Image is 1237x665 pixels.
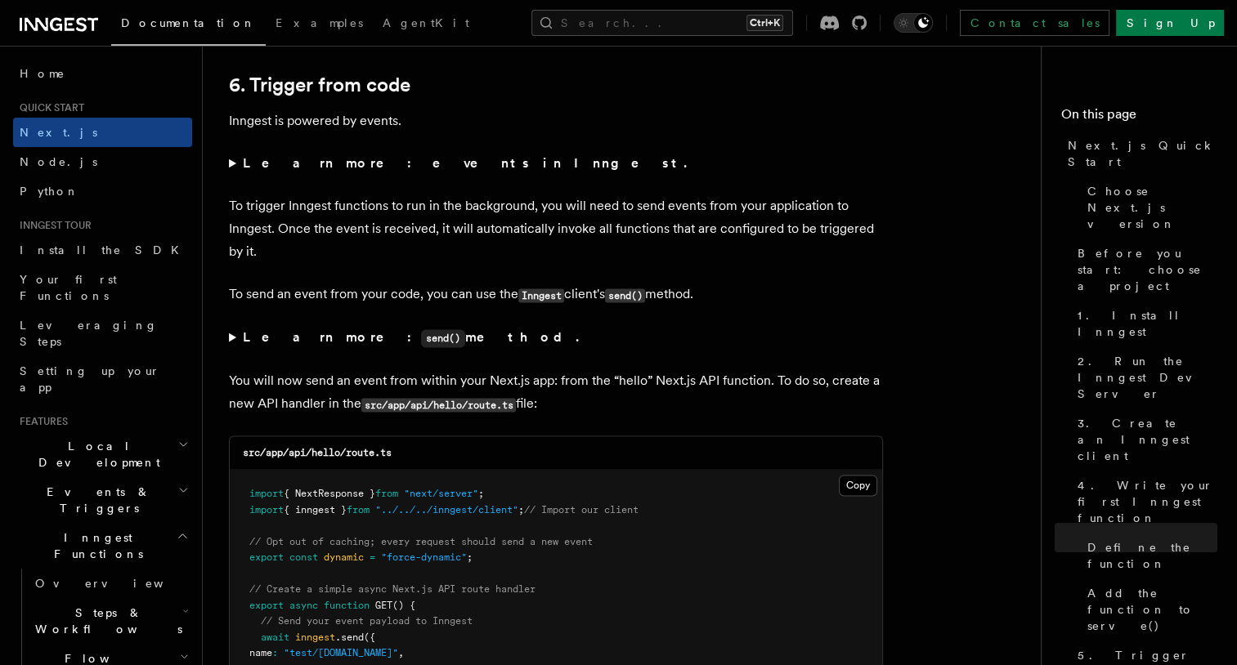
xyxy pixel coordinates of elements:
[518,504,524,515] span: ;
[20,126,97,139] span: Next.js
[467,551,473,563] span: ;
[347,504,370,515] span: from
[894,13,933,33] button: Toggle dark mode
[20,364,160,394] span: Setting up your app
[20,185,79,198] span: Python
[375,488,398,499] span: from
[29,598,192,644] button: Steps & Workflows
[249,600,284,611] span: export
[13,147,192,176] a: Node.js
[13,431,192,477] button: Local Development
[243,447,392,458] code: src/app/api/hello/route.ts
[13,59,192,88] a: Home
[13,356,192,402] a: Setting up your app
[249,583,536,595] span: // Create a simple async Next.js API route handler
[243,155,690,171] strong: Learn more: events in Inngest.
[243,329,582,345] strong: Learn more: method.
[960,10,1109,36] a: Contact sales
[381,551,467,563] span: "force-dynamic"
[531,10,793,36] button: Search...Ctrl+K
[746,15,783,31] kbd: Ctrl+K
[261,632,289,643] span: await
[20,65,65,82] span: Home
[284,488,375,499] span: { NextResponse }
[266,5,373,44] a: Examples
[1071,301,1217,346] a: 1. Install Inngest
[1078,477,1217,526] span: 4. Write your first Inngest function
[289,551,318,563] span: const
[284,647,398,658] span: "test/[DOMAIN_NAME]"
[1071,346,1217,408] a: 2. Run the Inngest Dev Server
[324,600,370,611] span: function
[335,632,364,643] span: .send
[383,16,469,29] span: AgentKit
[13,529,177,562] span: Inngest Functions
[229,194,883,263] p: To trigger Inngest functions to run in the background, you will need to send events from your app...
[1078,307,1217,340] span: 1. Install Inngest
[229,109,883,132] p: Inngest is powered by events.
[1081,578,1217,640] a: Add the function to serve()
[13,219,92,232] span: Inngest tour
[13,477,192,523] button: Events & Triggers
[13,265,192,310] a: Your first Functions
[1078,245,1217,294] span: Before you start: choose a project
[375,600,392,611] span: GET
[1081,533,1217,578] a: Define the function
[1116,10,1224,36] a: Sign Up
[518,288,564,302] code: Inngest
[1068,137,1217,170] span: Next.js Quick Start
[229,74,410,96] a: 6. Trigger from code
[249,647,272,658] span: name
[20,273,117,302] span: Your first Functions
[29,605,182,637] span: Steps & Workflows
[1087,183,1217,232] span: Choose Next.js version
[35,577,204,590] span: Overview
[13,101,84,114] span: Quick start
[20,243,189,257] span: Install the SDK
[249,536,593,547] span: // Opt out of caching; every request should send a new event
[364,632,375,643] span: ({
[276,16,363,29] span: Examples
[249,551,284,563] span: export
[111,5,266,46] a: Documentation
[13,310,192,356] a: Leveraging Steps
[524,504,639,515] span: // Import our client
[478,488,484,499] span: ;
[229,283,883,306] p: To send an event from your code, you can use the client's method.
[398,647,404,658] span: ,
[13,438,178,471] span: Local Development
[1061,105,1217,131] h4: On this page
[13,235,192,265] a: Install the SDK
[1061,131,1217,176] a: Next.js Quick Start
[1087,539,1217,572] span: Define the function
[261,615,473,627] span: // Send your event payload to Inngest
[373,5,479,44] a: AgentKit
[13,118,192,147] a: Next.js
[361,398,516,412] code: src/app/api/hello/route.ts
[1078,353,1217,402] span: 2. Run the Inngest Dev Server
[13,484,178,516] span: Events & Triggers
[1071,239,1217,301] a: Before you start: choose a project
[229,369,883,416] p: You will now send an event from within your Next.js app: from the “hello” Next.js API function. T...
[20,155,97,168] span: Node.js
[605,288,645,302] code: send()
[404,488,478,499] span: "next/server"
[121,16,256,29] span: Documentation
[13,176,192,206] a: Python
[392,600,415,611] span: () {
[1071,408,1217,471] a: 3. Create an Inngest client
[295,632,335,643] span: inngest
[249,488,284,499] span: import
[324,551,364,563] span: dynamic
[229,152,883,175] summary: Learn more: events in Inngest.
[229,326,883,350] summary: Learn more:send()method.
[1087,585,1217,634] span: Add the function to serve()
[20,319,158,348] span: Leveraging Steps
[375,504,518,515] span: "../../../inngest/client"
[1078,415,1217,464] span: 3. Create an Inngest client
[13,415,68,428] span: Features
[1081,176,1217,239] a: Choose Next.js version
[249,504,284,515] span: import
[29,569,192,598] a: Overview
[839,475,877,496] button: Copy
